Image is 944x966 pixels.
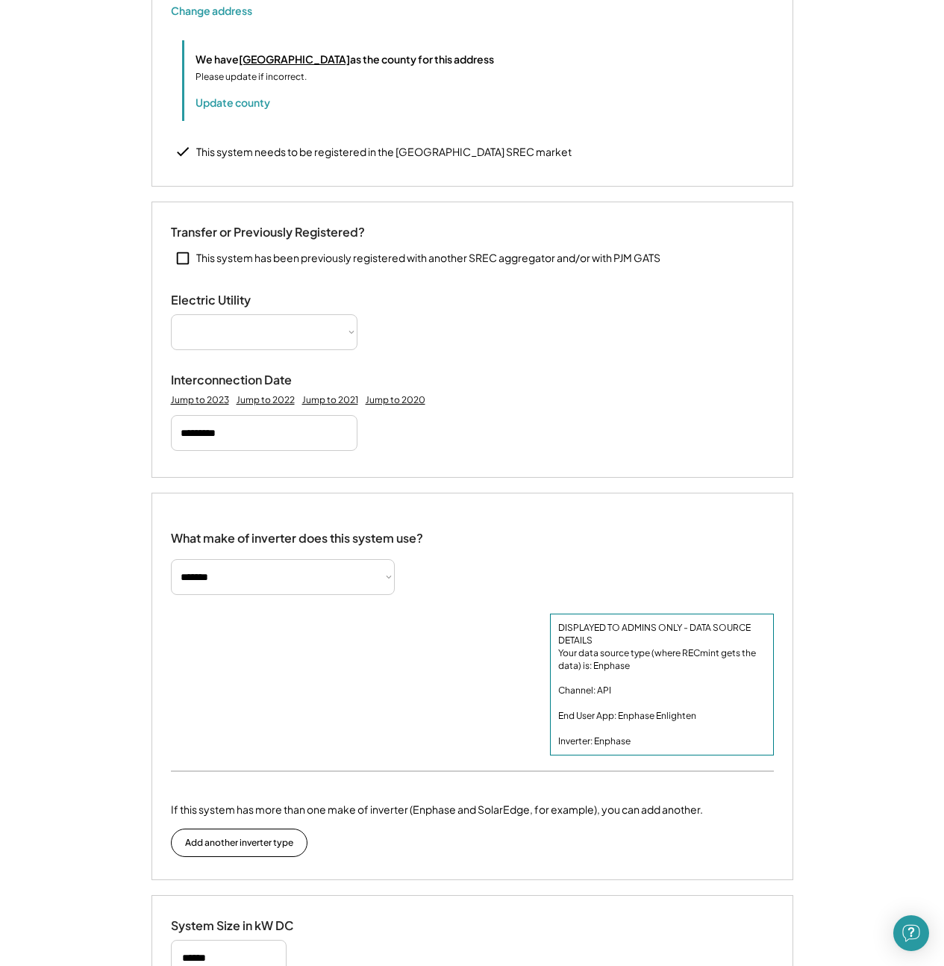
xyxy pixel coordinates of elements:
[196,145,572,160] div: This system needs to be registered in the [GEOGRAPHIC_DATA] SREC market
[237,394,295,406] div: Jump to 2022
[196,52,494,67] div: We have as the county for this address
[558,622,766,747] div: DISPLAYED TO ADMINS ONLY - DATA SOURCE DETAILS Your data source type (where RECmint gets the data...
[196,70,307,84] div: Please update if incorrect.
[171,293,320,308] div: Electric Utility
[171,394,229,406] div: Jump to 2023
[171,373,320,388] div: Interconnection Date
[171,3,252,18] button: Change address
[366,394,425,406] div: Jump to 2020
[171,802,703,817] div: If this system has more than one make of inverter (Enphase and SolarEdge, for example), you can a...
[171,516,423,549] div: What make of inverter does this system use?
[239,52,350,66] u: [GEOGRAPHIC_DATA]
[171,829,307,857] button: Add another inverter type
[302,394,358,406] div: Jump to 2021
[893,915,929,951] div: Open Intercom Messenger
[196,95,270,110] button: Update county
[171,225,365,240] div: Transfer or Previously Registered?
[196,251,660,266] div: This system has been previously registered with another SREC aggregator and/or with PJM GATS
[171,918,320,934] div: System Size in kW DC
